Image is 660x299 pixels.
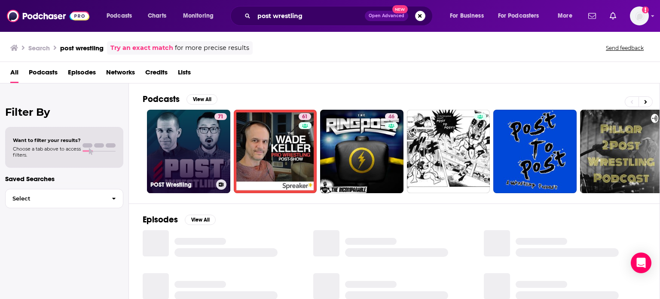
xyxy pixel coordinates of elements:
[642,6,649,13] svg: Add a profile image
[552,9,583,23] button: open menu
[450,10,484,22] span: For Business
[178,65,191,83] a: Lists
[143,94,217,105] a: PodcastsView All
[254,9,365,23] input: Search podcasts, credits, & more...
[110,43,173,53] a: Try an exact match
[13,146,81,158] span: Choose a tab above to access filters.
[6,196,105,201] span: Select
[148,10,166,22] span: Charts
[143,214,216,225] a: EpisodesView All
[558,10,572,22] span: More
[145,65,168,83] a: Credits
[10,65,18,83] a: All
[218,113,223,121] span: 71
[5,106,123,118] h2: Filter By
[606,9,620,23] a: Show notifications dropdown
[177,9,225,23] button: open menu
[631,253,651,273] div: Open Intercom Messenger
[5,189,123,208] button: Select
[214,113,227,120] a: 71
[444,9,495,23] button: open menu
[234,110,317,193] a: 61
[630,6,649,25] span: Logged in as NickG
[299,113,311,120] a: 61
[142,9,171,23] a: Charts
[302,113,308,121] span: 61
[320,110,403,193] a: 46
[107,10,132,22] span: Podcasts
[238,6,441,26] div: Search podcasts, credits, & more...
[101,9,143,23] button: open menu
[392,5,408,13] span: New
[385,113,398,120] a: 46
[603,44,646,52] button: Send feedback
[60,44,104,52] h3: post wrestling
[29,65,58,83] a: Podcasts
[183,10,214,22] span: Monitoring
[630,6,649,25] img: User Profile
[185,215,216,225] button: View All
[492,9,552,23] button: open menu
[5,175,123,183] p: Saved Searches
[175,43,249,53] span: for more precise results
[186,94,217,105] button: View All
[388,113,394,121] span: 46
[147,110,230,193] a: 71POST Wrestling
[13,137,81,143] span: Want to filter your results?
[630,6,649,25] button: Show profile menu
[150,181,213,188] h3: POST Wrestling
[143,214,178,225] h2: Episodes
[68,65,96,83] a: Episodes
[106,65,135,83] a: Networks
[7,8,89,24] img: Podchaser - Follow, Share and Rate Podcasts
[369,14,404,18] span: Open Advanced
[365,11,408,21] button: Open AdvancedNew
[585,9,599,23] a: Show notifications dropdown
[28,44,50,52] h3: Search
[143,94,180,105] h2: Podcasts
[498,10,539,22] span: For Podcasters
